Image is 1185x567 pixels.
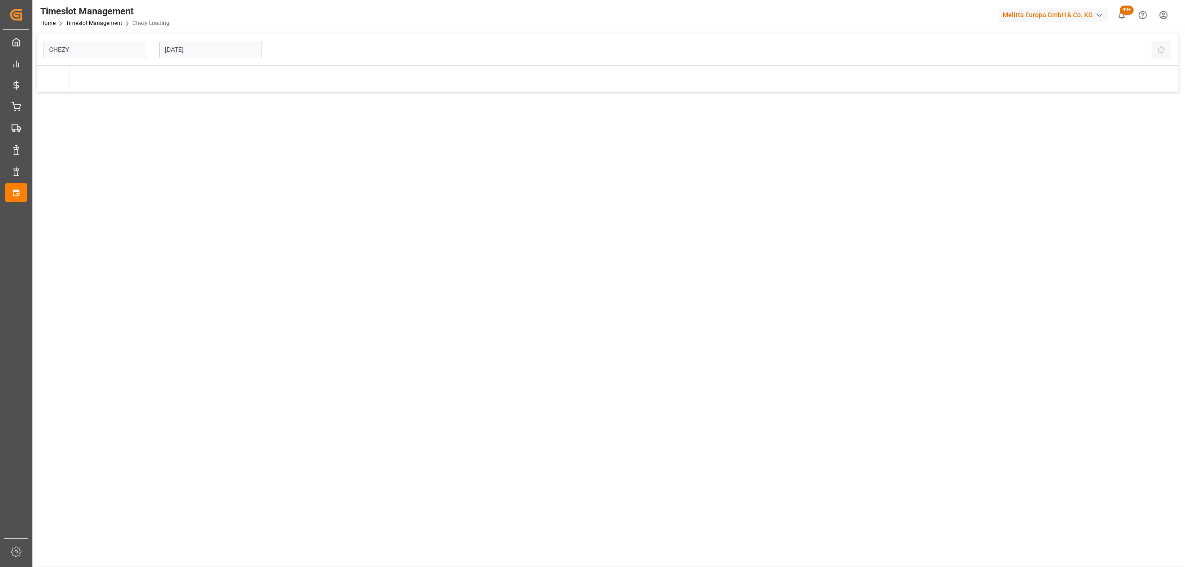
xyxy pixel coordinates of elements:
[999,8,1108,22] div: Melitta Europa GmbH & Co. KG
[1132,5,1153,25] button: Help Center
[159,41,262,58] input: DD-MM-YYYY
[1120,6,1134,15] span: 99+
[999,6,1111,24] button: Melitta Europa GmbH & Co. KG
[40,4,169,18] div: Timeslot Management
[40,20,56,26] a: Home
[66,20,122,26] a: Timeslot Management
[1111,5,1132,25] button: show 100 new notifications
[44,41,146,58] input: Type to search/select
